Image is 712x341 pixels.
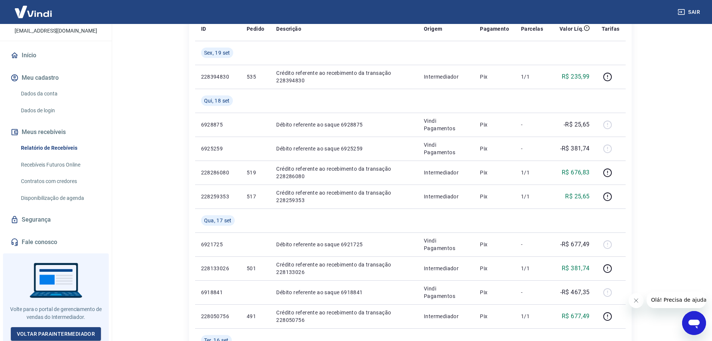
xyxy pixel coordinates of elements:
[424,265,468,272] p: Intermediador
[18,103,103,118] a: Dados de login
[480,313,509,320] p: Pix
[602,25,620,33] p: Tarifas
[424,73,468,80] p: Intermediador
[560,288,590,297] p: -R$ 467,35
[480,169,509,176] p: Pix
[480,241,509,248] p: Pix
[521,73,543,80] p: 1/1
[18,191,103,206] a: Disponibilização de agenda
[424,25,442,33] p: Origem
[560,240,590,249] p: -R$ 677,49
[276,69,412,84] p: Crédito referente ao recebimento da transação 228394830
[18,157,103,173] a: Recebíveis Futuros Online
[276,121,412,128] p: Débito referente ao saque 6928875
[18,140,103,156] a: Relatório de Recebíveis
[247,169,264,176] p: 519
[564,120,590,129] p: -R$ 25,65
[562,72,590,81] p: R$ 235,99
[521,313,543,320] p: 1/1
[480,289,509,296] p: Pix
[4,5,63,11] span: Olá! Precisa de ajuda?
[9,234,103,250] a: Fale conosco
[521,121,543,128] p: -
[676,5,703,19] button: Sair
[9,0,58,23] img: Vindi
[201,265,235,272] p: 228133026
[204,217,232,224] span: Qua, 17 set
[276,241,412,248] p: Débito referente ao saque 6921725
[276,261,412,276] p: Crédito referente ao recebimento da transação 228133026
[424,169,468,176] p: Intermediador
[682,311,706,335] iframe: Botão para abrir a janela de mensagens
[276,25,301,33] p: Descrição
[9,124,103,140] button: Meus recebíveis
[560,25,584,33] p: Valor Líq.
[521,25,543,33] p: Parcelas
[276,165,412,180] p: Crédito referente ao recebimento da transação 228286080
[424,193,468,200] p: Intermediador
[201,73,235,80] p: 228394830
[9,70,103,86] button: Meu cadastro
[521,289,543,296] p: -
[480,25,509,33] p: Pagamento
[424,313,468,320] p: Intermediador
[201,193,235,200] p: 228259353
[204,97,230,104] span: Qui, 18 set
[480,121,509,128] p: Pix
[247,73,264,80] p: 535
[480,265,509,272] p: Pix
[480,193,509,200] p: Pix
[647,292,706,308] iframe: Mensagem da empresa
[565,192,589,201] p: R$ 25,65
[276,145,412,152] p: Débito referente ao saque 6925259
[201,25,206,33] p: ID
[276,309,412,324] p: Crédito referente ao recebimento da transação 228050756
[521,241,543,248] p: -
[201,241,235,248] p: 6921725
[562,168,590,177] p: R$ 676,83
[480,73,509,80] p: Pix
[247,25,264,33] p: Pedido
[204,49,230,57] span: Sex, 19 set
[18,86,103,101] a: Dados da conta
[247,313,264,320] p: 491
[276,189,412,204] p: Crédito referente ao recebimento da transação 228259353
[562,312,590,321] p: R$ 677,49
[9,47,103,64] a: Início
[424,141,468,156] p: Vindi Pagamentos
[424,285,468,300] p: Vindi Pagamentos
[18,174,103,189] a: Contratos com credores
[201,145,235,152] p: 6925259
[560,144,590,153] p: -R$ 381,74
[9,211,103,228] a: Segurança
[424,237,468,252] p: Vindi Pagamentos
[521,265,543,272] p: 1/1
[521,145,543,152] p: -
[11,327,101,341] a: Voltar paraIntermediador
[201,169,235,176] p: 228286080
[247,193,264,200] p: 517
[521,193,543,200] p: 1/1
[247,265,264,272] p: 501
[276,289,412,296] p: Débito referente ao saque 6918841
[480,145,509,152] p: Pix
[521,169,543,176] p: 1/1
[629,293,644,308] iframe: Fechar mensagem
[15,27,97,35] p: [EMAIL_ADDRESS][DOMAIN_NAME]
[6,8,106,24] p: [PERSON_NAME] [PERSON_NAME]
[424,117,468,132] p: Vindi Pagamentos
[201,289,235,296] p: 6918841
[201,121,235,128] p: 6928875
[201,313,235,320] p: 228050756
[562,264,590,273] p: R$ 381,74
